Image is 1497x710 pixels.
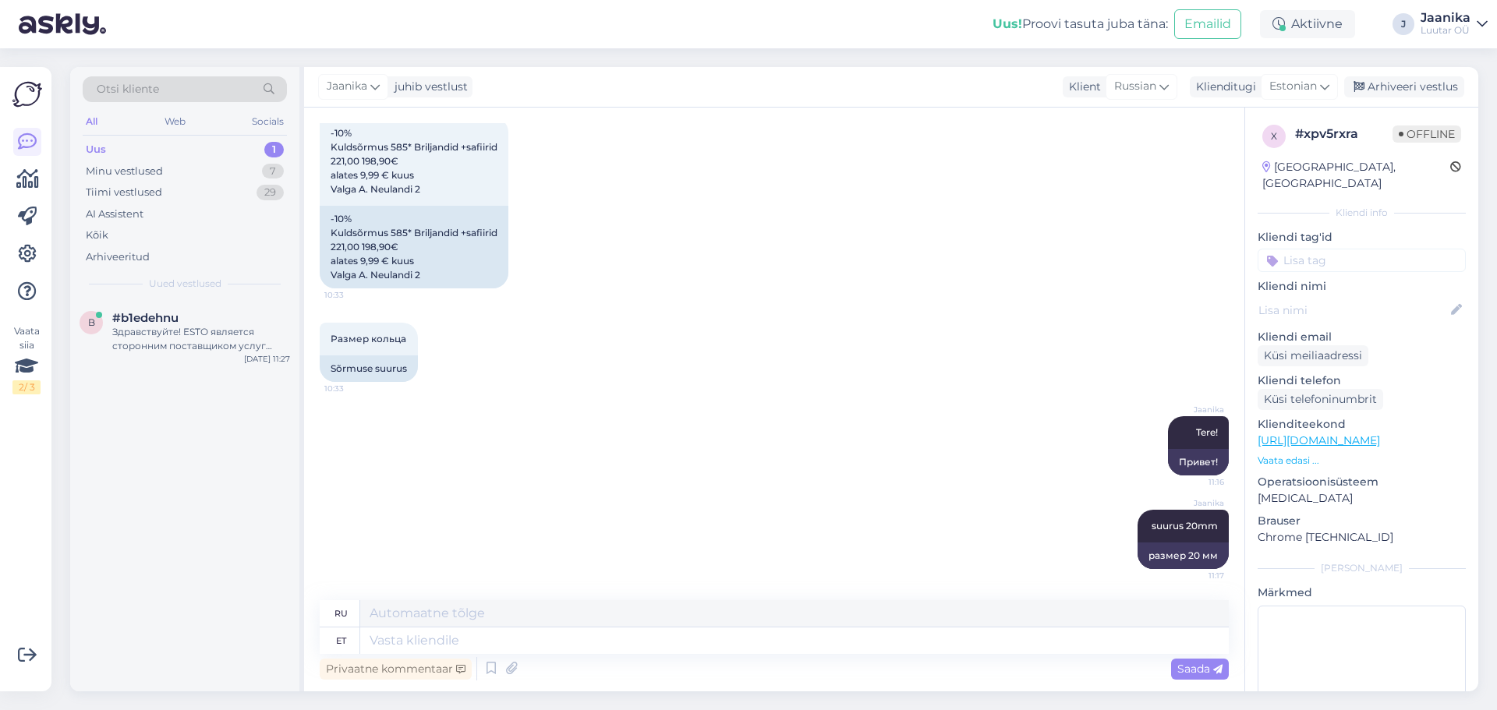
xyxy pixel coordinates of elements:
[1196,426,1218,438] span: Tere!
[262,164,284,179] div: 7
[993,15,1168,34] div: Proovi tasuta juba täna:
[1271,130,1277,142] span: x
[112,325,290,353] div: Здравствуйте! ESTO является сторонним поставщиком услуг рассрочки. По вопросам, связанным с работ...
[334,600,348,627] div: ru
[1258,329,1466,345] p: Kliendi email
[86,207,143,222] div: AI Assistent
[1114,78,1156,95] span: Russian
[97,81,159,97] span: Otsi kliente
[1258,490,1466,507] p: [MEDICAL_DATA]
[86,228,108,243] div: Kõik
[388,79,468,95] div: juhib vestlust
[112,311,179,325] span: #b1edehnu
[86,164,163,179] div: Minu vestlused
[249,111,287,132] div: Socials
[264,142,284,157] div: 1
[1258,433,1380,447] a: [URL][DOMAIN_NAME]
[1421,12,1470,24] div: Jaanika
[1258,373,1466,389] p: Kliendi telefon
[88,316,95,328] span: b
[1138,542,1229,569] div: размер 20 мм
[12,79,42,109] img: Askly Logo
[86,249,150,265] div: Arhiveeritud
[1190,79,1256,95] div: Klienditugi
[1258,513,1466,529] p: Brauser
[1258,585,1466,601] p: Märkmed
[1258,229,1466,245] p: Kliendi tag'id
[331,127,497,195] span: -10% Kuldsõrmus 585* Briljandid +safiirid 221,00 198,90€ alates 9,99 € kuus Valga A. Neulandi 2
[1168,449,1229,475] div: Привет!
[1166,476,1224,488] span: 11:16
[12,324,41,394] div: Vaata siia
[1260,10,1355,38] div: Aktiivne
[1174,9,1241,39] button: Emailid
[161,111,189,132] div: Web
[12,380,41,394] div: 2 / 3
[1152,520,1218,532] span: suurus 20mm
[1421,12,1488,37] a: JaanikaLuutar OÜ
[336,627,346,654] div: et
[993,16,1022,31] b: Uus!
[86,142,106,157] div: Uus
[1258,302,1448,319] input: Lisa nimi
[1258,249,1466,272] input: Lisa tag
[324,383,383,394] span: 10:33
[1258,474,1466,490] p: Operatsioonisüsteem
[1166,497,1224,509] span: Jaanika
[320,206,508,288] div: -10% Kuldsõrmus 585* Briljandid +safiirid 221,00 198,90€ alates 9,99 € kuus Valga A. Neulandi 2
[83,111,101,132] div: All
[1393,125,1461,143] span: Offline
[327,78,367,95] span: Jaanika
[257,185,284,200] div: 29
[1393,13,1414,35] div: J
[1258,278,1466,295] p: Kliendi nimi
[331,333,406,344] span: Размер кольца
[1258,561,1466,575] div: [PERSON_NAME]
[1258,345,1368,366] div: Küsi meiliaadressi
[1258,529,1466,546] p: Chrome [TECHNICAL_ID]
[1295,125,1393,143] div: # xpv5rxra
[320,659,472,680] div: Privaatne kommentaar
[1258,206,1466,220] div: Kliendi info
[324,289,383,301] span: 10:33
[1177,662,1223,676] span: Saada
[86,185,162,200] div: Tiimi vestlused
[1063,79,1101,95] div: Klient
[1262,159,1450,192] div: [GEOGRAPHIC_DATA], [GEOGRAPHIC_DATA]
[244,353,290,365] div: [DATE] 11:27
[1269,78,1317,95] span: Estonian
[1344,76,1464,97] div: Arhiveeri vestlus
[320,355,418,382] div: Sõrmuse suurus
[1421,24,1470,37] div: Luutar OÜ
[1166,404,1224,415] span: Jaanika
[1166,570,1224,581] span: 11:17
[1258,389,1383,410] div: Küsi telefoninumbrit
[1258,454,1466,468] p: Vaata edasi ...
[149,277,221,291] span: Uued vestlused
[1258,416,1466,433] p: Klienditeekond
